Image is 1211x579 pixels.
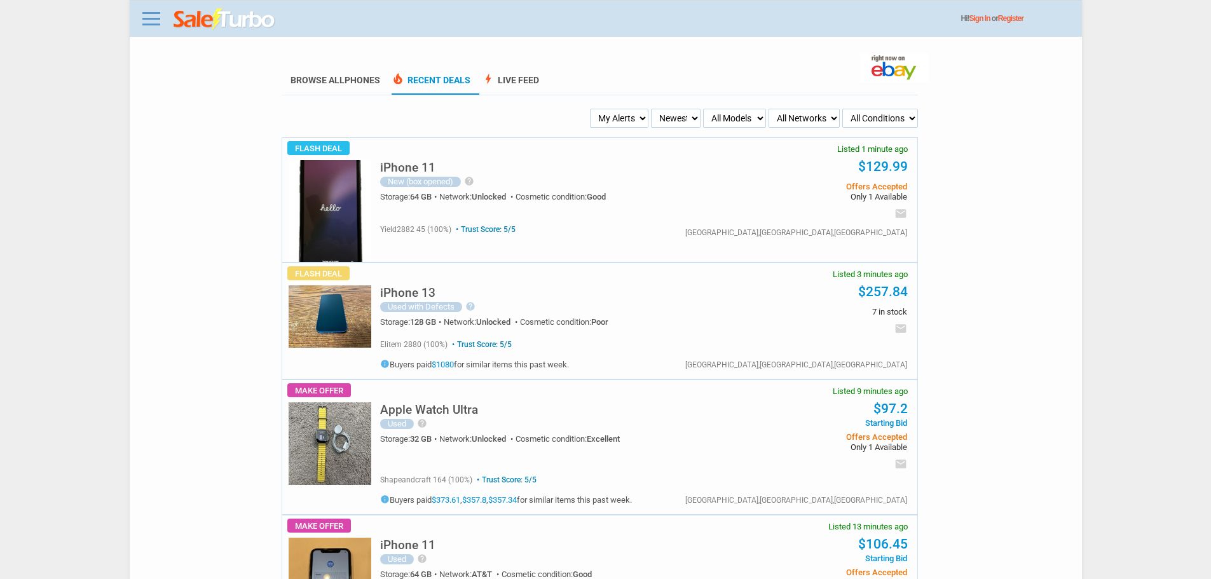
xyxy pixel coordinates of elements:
[380,542,435,551] a: iPhone 11
[289,285,371,348] img: s-l225.jpg
[417,554,427,564] i: help
[380,177,461,187] div: New (box opened)
[715,193,907,201] span: Only 1 Available
[380,494,390,504] i: info
[287,383,351,397] span: Make Offer
[474,475,537,484] span: Trust Score: 5/5
[685,229,907,236] div: [GEOGRAPHIC_DATA],[GEOGRAPHIC_DATA],[GEOGRAPHIC_DATA]
[444,318,520,326] div: Network:
[502,570,592,578] div: Cosmetic condition:
[833,270,908,278] span: Listed 3 minutes ago
[380,318,444,326] div: Storage:
[685,361,907,369] div: [GEOGRAPHIC_DATA],[GEOGRAPHIC_DATA],[GEOGRAPHIC_DATA]
[472,569,492,579] span: AT&T
[380,164,435,174] a: iPhone 11
[392,72,404,85] span: local_fire_department
[174,8,276,31] img: saleturbo.com - Online Deals and Discount Coupons
[858,159,908,174] a: $129.99
[465,301,476,311] i: help
[715,419,907,427] span: Starting Bid
[453,225,516,234] span: Trust Score: 5/5
[858,284,908,299] a: $257.84
[380,289,435,299] a: iPhone 13
[345,75,380,85] span: Phones
[520,318,608,326] div: Cosmetic condition:
[462,495,486,505] a: $357.8
[961,14,969,23] span: Hi!
[715,433,907,441] span: Offers Accepted
[287,141,350,155] span: Flash Deal
[380,419,414,429] div: Used
[858,536,908,552] a: $106.45
[287,519,351,533] span: Make Offer
[289,402,371,485] img: s-l225.jpg
[715,182,907,191] span: Offers Accepted
[380,359,569,369] h5: Buyers paid for similar items this past week.
[410,317,436,327] span: 128 GB
[472,434,506,444] span: Unlocked
[410,192,432,201] span: 64 GB
[516,193,606,201] div: Cosmetic condition:
[591,317,608,327] span: Poor
[380,287,435,299] h5: iPhone 13
[380,475,472,484] span: shapeandcraft 164 (100%)
[380,539,435,551] h5: iPhone 11
[439,570,502,578] div: Network:
[837,145,908,153] span: Listed 1 minute ago
[715,443,907,451] span: Only 1 Available
[828,522,908,531] span: Listed 13 minutes ago
[380,193,439,201] div: Storage:
[380,340,448,349] span: elitem 2880 (100%)
[449,340,512,349] span: Trust Score: 5/5
[417,418,427,428] i: help
[715,554,907,562] span: Starting Bid
[287,266,350,280] span: Flash Deal
[873,401,908,416] a: $97.2
[464,176,474,186] i: help
[715,308,907,316] span: 7 in stock
[380,302,462,312] div: Used with Defects
[410,434,432,444] span: 32 GB
[380,554,414,564] div: Used
[291,75,380,85] a: Browse AllPhones
[289,160,371,262] img: s-l225.jpg
[587,434,620,444] span: Excellent
[380,161,435,174] h5: iPhone 11
[380,359,390,369] i: info
[488,495,517,505] a: $357.34
[969,14,990,23] a: Sign In
[476,317,510,327] span: Unlocked
[685,496,907,504] div: [GEOGRAPHIC_DATA],[GEOGRAPHIC_DATA],[GEOGRAPHIC_DATA]
[894,322,907,335] i: email
[380,494,632,504] h5: Buyers paid , , for similar items this past week.
[998,14,1023,23] a: Register
[392,75,470,95] a: local_fire_departmentRecent Deals
[992,14,1023,23] span: or
[482,72,495,85] span: bolt
[432,360,454,369] a: $1080
[894,458,907,470] i: email
[410,569,432,579] span: 64 GB
[573,569,592,579] span: Good
[380,225,451,234] span: yield2882 45 (100%)
[482,75,539,95] a: boltLive Feed
[894,207,907,220] i: email
[439,435,516,443] div: Network:
[516,435,620,443] div: Cosmetic condition:
[587,192,606,201] span: Good
[380,404,478,416] h5: Apple Watch Ultra
[380,406,478,416] a: Apple Watch Ultra
[380,570,439,578] div: Storage:
[472,192,506,201] span: Unlocked
[432,495,460,505] a: $373.61
[833,387,908,395] span: Listed 9 minutes ago
[439,193,516,201] div: Network:
[715,568,907,576] span: Offers Accepted
[380,435,439,443] div: Storage:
